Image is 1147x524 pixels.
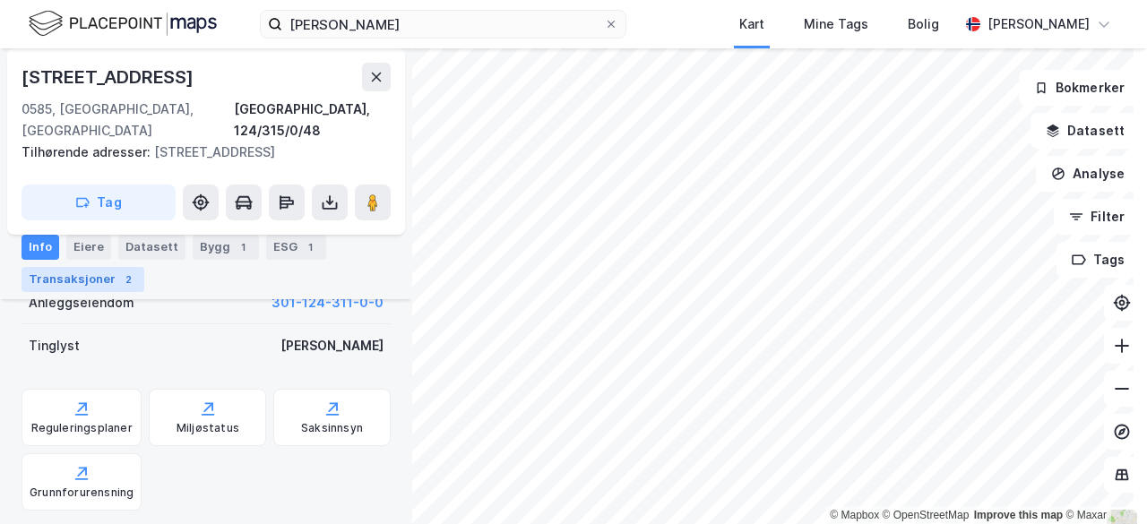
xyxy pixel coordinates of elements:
[974,509,1063,521] a: Improve this map
[29,8,217,39] img: logo.f888ab2527a4732fd821a326f86c7f29.svg
[22,142,376,163] div: [STREET_ADDRESS]
[1056,242,1140,278] button: Tags
[1019,70,1140,106] button: Bokmerker
[908,13,939,35] div: Bolig
[282,11,604,38] input: Søk på adresse, matrikkel, gårdeiere, leietakere eller personer
[22,99,234,142] div: 0585, [GEOGRAPHIC_DATA], [GEOGRAPHIC_DATA]
[1057,438,1147,524] iframe: Chat Widget
[177,421,239,435] div: Miljøstatus
[1057,438,1147,524] div: Kontrollprogram for chat
[22,185,176,220] button: Tag
[830,509,879,521] a: Mapbox
[22,63,197,91] div: [STREET_ADDRESS]
[29,292,134,314] div: Anleggseiendom
[280,335,384,356] div: [PERSON_NAME]
[1054,199,1140,235] button: Filter
[739,13,764,35] div: Kart
[22,267,144,292] div: Transaksjoner
[193,235,259,260] div: Bygg
[883,509,970,521] a: OpenStreetMap
[1031,113,1140,149] button: Datasett
[29,335,80,356] div: Tinglyst
[987,13,1090,35] div: [PERSON_NAME]
[30,485,134,500] div: Grunnforurensning
[31,421,133,435] div: Reguleringsplaner
[301,238,319,256] div: 1
[22,144,154,159] span: Tilhørende adresser:
[804,13,868,35] div: Mine Tags
[118,235,185,260] div: Datasett
[22,235,59,260] div: Info
[66,235,111,260] div: Eiere
[1036,156,1140,192] button: Analyse
[272,292,384,314] button: 301-124-311-0-0
[234,99,391,142] div: [GEOGRAPHIC_DATA], 124/315/0/48
[234,238,252,256] div: 1
[119,271,137,288] div: 2
[301,421,363,435] div: Saksinnsyn
[266,235,326,260] div: ESG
